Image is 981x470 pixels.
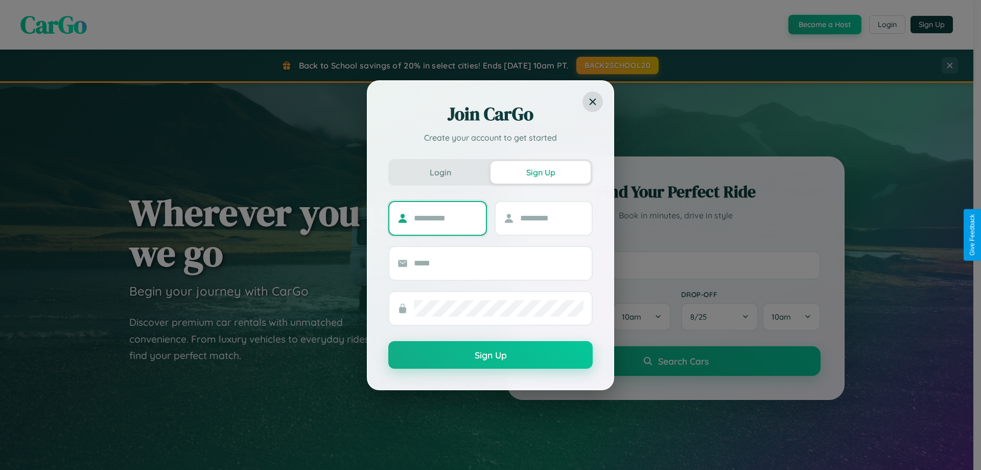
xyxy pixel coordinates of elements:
[388,341,593,369] button: Sign Up
[388,131,593,144] p: Create your account to get started
[388,102,593,126] h2: Join CarGo
[491,161,591,184] button: Sign Up
[969,214,976,256] div: Give Feedback
[390,161,491,184] button: Login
